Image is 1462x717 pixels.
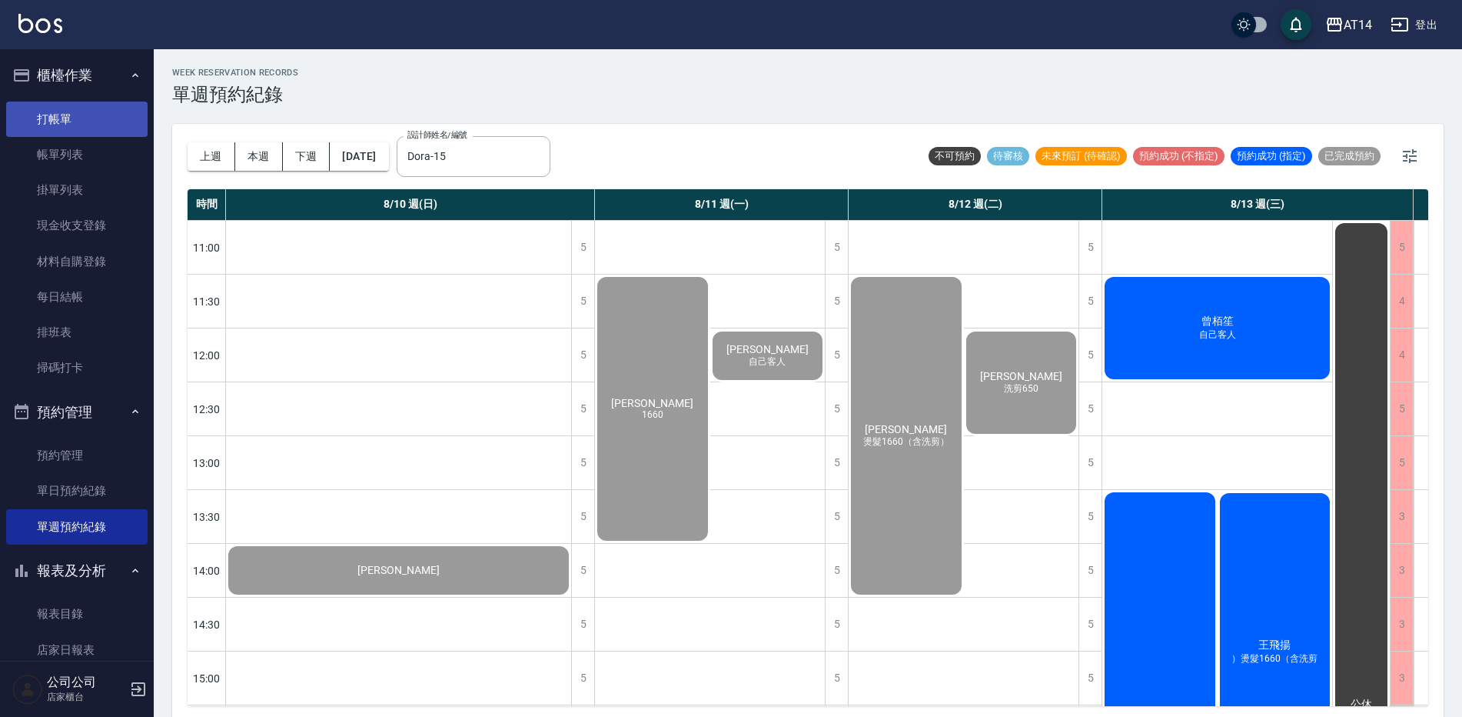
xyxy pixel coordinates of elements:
[1318,149,1381,163] span: 已完成預約
[987,149,1029,163] span: 待審核
[571,490,594,543] div: 5
[1231,149,1312,163] span: 預約成功 (指定)
[825,544,848,597] div: 5
[1078,652,1101,705] div: 5
[6,102,148,137] a: 打帳單
[825,598,848,651] div: 5
[188,189,226,220] div: 時間
[571,275,594,328] div: 5
[1078,598,1101,651] div: 5
[188,435,226,489] div: 13:00
[188,543,226,597] div: 14:00
[6,208,148,243] a: 現金收支登錄
[1319,9,1378,41] button: AT14
[6,551,148,591] button: 報表及分析
[571,598,594,651] div: 5
[1198,315,1237,328] span: 曾栢笙
[571,382,594,435] div: 5
[1078,544,1101,597] div: 5
[825,436,848,489] div: 5
[188,220,226,274] div: 11:00
[1390,382,1413,435] div: 5
[172,68,298,78] h2: WEEK RESERVATION RECORDS
[6,55,148,95] button: 櫃檯作業
[1390,221,1413,274] div: 5
[1035,149,1127,163] span: 未來預訂 (待確認)
[825,382,848,435] div: 5
[723,343,812,355] span: [PERSON_NAME]
[18,14,62,33] img: Logo
[6,350,148,385] a: 掃碼打卡
[1001,382,1042,395] span: 洗剪650
[929,149,981,163] span: 不可預約
[172,84,298,105] h3: 單週預約紀錄
[6,438,148,473] a: 預約管理
[1390,490,1413,543] div: 3
[6,632,148,668] a: 店家日報表
[571,328,594,382] div: 5
[188,328,226,382] div: 12:00
[860,435,952,449] span: 燙髮1660（含洗剪）
[1390,544,1413,597] div: 3
[825,490,848,543] div: 5
[1078,436,1101,489] div: 5
[571,436,594,489] div: 5
[354,564,443,576] span: [PERSON_NAME]
[6,315,148,350] a: 排班表
[1078,221,1101,274] div: 5
[825,221,848,274] div: 5
[1390,275,1413,328] div: 4
[1390,598,1413,651] div: 3
[571,221,594,274] div: 5
[47,690,125,704] p: 店家櫃台
[47,675,125,690] h5: 公司公司
[1390,328,1413,382] div: 4
[12,674,43,705] img: Person
[1344,15,1372,35] div: AT14
[188,597,226,651] div: 14:30
[6,392,148,432] button: 預約管理
[608,397,696,409] span: [PERSON_NAME]
[977,370,1065,382] span: [PERSON_NAME]
[1384,11,1444,39] button: 登出
[235,142,283,171] button: 本週
[6,137,148,172] a: 帳單列表
[330,142,388,171] button: [DATE]
[1347,698,1375,712] span: 公休
[1078,328,1101,382] div: 5
[1228,652,1321,665] span: ）燙髮1660（含洗剪
[1390,436,1413,489] div: 5
[1390,652,1413,705] div: 3
[188,142,235,171] button: 上週
[849,189,1102,220] div: 8/12 週(二)
[6,596,148,632] a: 報表目錄
[188,382,226,435] div: 12:30
[6,279,148,315] a: 每日結帳
[6,172,148,208] a: 掛單列表
[1196,328,1239,342] span: 自己客人
[1078,275,1101,328] div: 5
[825,652,848,705] div: 5
[188,274,226,328] div: 11:30
[1078,490,1101,543] div: 5
[188,489,226,543] div: 13:30
[862,423,950,435] span: [PERSON_NAME]
[1133,149,1224,163] span: 預約成功 (不指定)
[746,355,789,369] span: 自己客人
[1255,639,1294,652] span: 王飛揚
[283,142,331,171] button: 下週
[639,409,666,420] span: 1660
[1281,9,1311,40] button: save
[1102,189,1414,220] div: 8/13 週(三)
[571,544,594,597] div: 5
[407,129,467,141] label: 設計師姓名/編號
[188,651,226,705] div: 15:00
[6,244,148,279] a: 材料自購登錄
[6,473,148,509] a: 單日預約紀錄
[595,189,849,220] div: 8/11 週(一)
[6,509,148,545] a: 單週預約紀錄
[571,652,594,705] div: 5
[825,275,848,328] div: 5
[226,189,595,220] div: 8/10 週(日)
[825,328,848,382] div: 5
